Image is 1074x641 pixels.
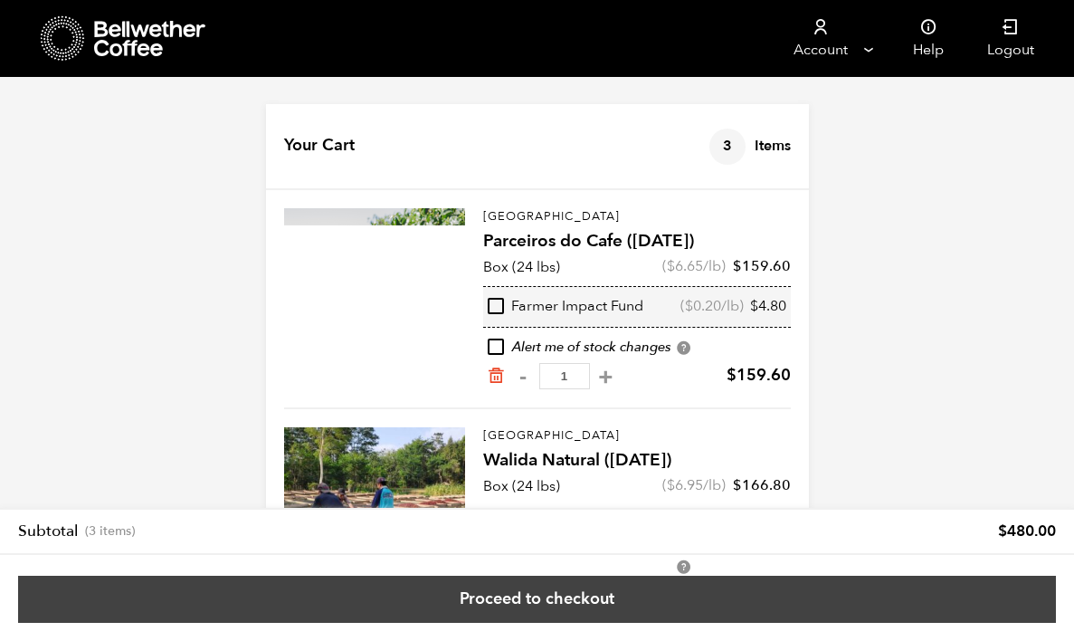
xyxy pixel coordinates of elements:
bdi: 4.80 [750,296,786,316]
span: (3 items) [85,523,135,540]
h4: Walida Natural ([DATE]) [483,448,791,474]
bdi: 166.80 [733,475,791,495]
th: Subtotal [18,521,135,542]
bdi: 6.95 [667,475,703,495]
div: Farmer Impact Fund [488,297,643,317]
h4: Your Cart [284,134,355,158]
p: [GEOGRAPHIC_DATA] [483,208,791,226]
bdi: 0.20 [685,296,721,316]
span: ( /lb) [662,256,726,276]
div: Alert me of stock changes [483,338,791,358]
bdi: 6.65 [667,256,703,276]
input: Qty [539,363,590,389]
span: $ [667,475,675,495]
p: [GEOGRAPHIC_DATA] [483,427,791,445]
bdi: 159.60 [733,256,791,276]
h4: Parceiros do Cafe ([DATE]) [483,229,791,254]
a: Proceed to checkout [18,576,1056,623]
span: $ [750,296,758,316]
p: Box (24 lbs) [483,475,560,497]
button: + [594,368,617,386]
span: $ [667,256,675,276]
span: $ [727,364,737,387]
p: Box (24 lbs) [483,256,560,278]
span: ( /lb) [680,297,744,317]
h4: Items [709,129,791,165]
bdi: 480.00 [998,521,1056,541]
button: - [512,368,535,386]
span: $ [733,475,742,495]
a: Remove from cart [487,367,505,386]
span: $ [685,296,693,316]
span: $ [733,256,742,276]
span: $ [998,521,1007,541]
span: 3 [709,129,746,165]
bdi: 159.60 [727,364,791,387]
span: ( /lb) [662,475,726,495]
